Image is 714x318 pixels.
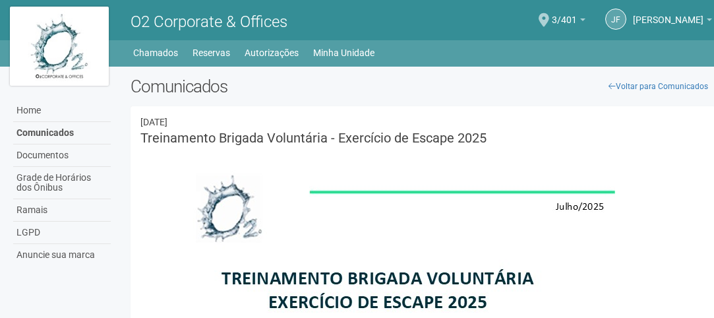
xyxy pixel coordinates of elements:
a: Home [13,100,111,122]
img: logo.jpg [10,7,109,86]
a: Comunicados [13,122,111,144]
a: Minha Unidade [313,44,374,62]
a: JF [605,9,626,30]
a: LGPD [13,222,111,244]
a: Documentos [13,144,111,167]
a: 3/401 [552,16,585,27]
a: [PERSON_NAME] [633,16,712,27]
a: Anuncie sua marca [13,244,111,266]
span: O2 Corporate & Offices [131,13,287,31]
h3: Treinamento Brigada Voluntária - Exercício de Escape 2025 [140,131,705,144]
a: Grade de Horários dos Ônibus [13,167,111,199]
a: Ramais [13,199,111,222]
a: Autorizações [245,44,299,62]
span: 3/401 [552,2,577,25]
div: 31/07/2025 23:17 [140,116,705,128]
span: Jaidete Freitas [633,2,703,25]
a: Chamados [133,44,178,62]
a: Reservas [193,44,230,62]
